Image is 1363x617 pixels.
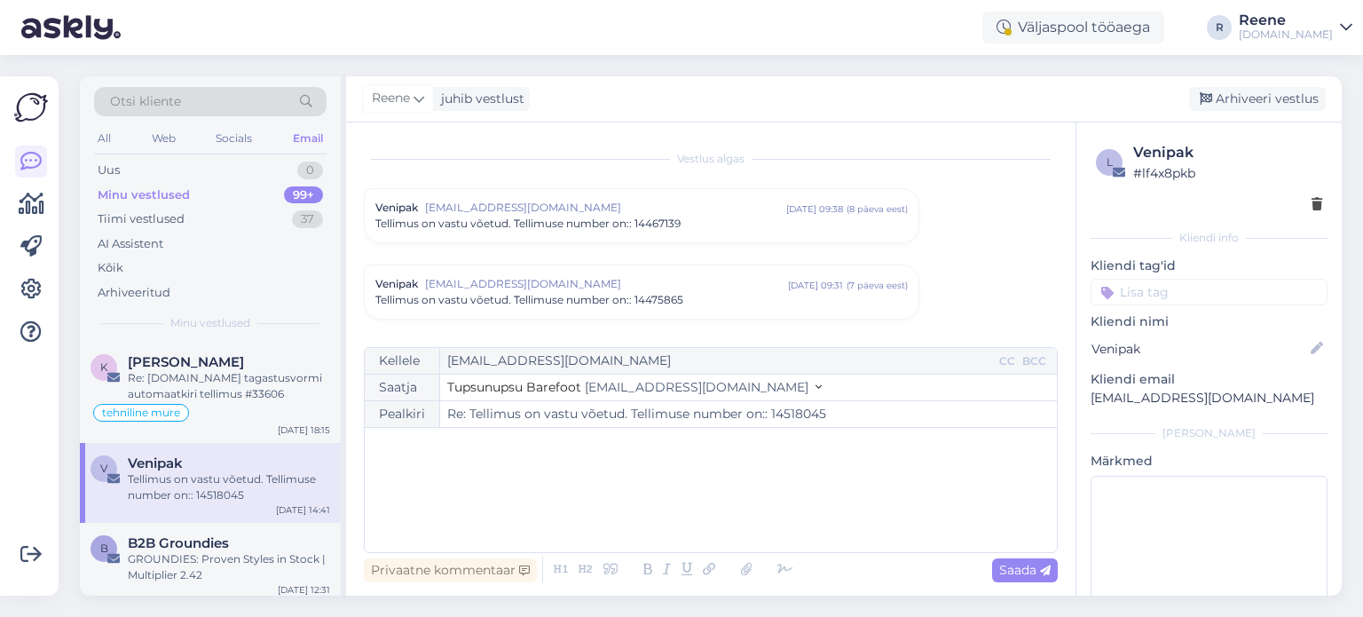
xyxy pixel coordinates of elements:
div: juhib vestlust [434,90,524,108]
div: Arhiveeri vestlus [1189,87,1326,111]
div: Kõik [98,259,123,277]
span: [EMAIL_ADDRESS][DOMAIN_NAME] [425,200,786,216]
div: Web [148,127,179,150]
span: [EMAIL_ADDRESS][DOMAIN_NAME] [425,276,788,292]
p: [EMAIL_ADDRESS][DOMAIN_NAME] [1091,389,1328,407]
div: [DATE] 14:41 [276,503,330,517]
div: Socials [212,127,256,150]
span: Minu vestlused [170,315,250,331]
button: Tupsunupsu Barefoot [EMAIL_ADDRESS][DOMAIN_NAME] [447,378,822,397]
span: Tellimus on vastu võetud. Tellimuse number on:: 14467139 [375,216,681,232]
div: [PERSON_NAME] [1091,425,1328,441]
div: 0 [297,162,323,179]
span: B2B Groundies [128,535,229,551]
div: Tellimus on vastu võetud. Tellimuse number on:: 14518045 [128,471,330,503]
span: l [1107,155,1113,169]
span: [EMAIL_ADDRESS][DOMAIN_NAME] [585,379,808,395]
div: [DATE] 18:15 [278,423,330,437]
span: Venipak [128,455,183,471]
div: Uus [98,162,120,179]
div: BCC [1019,353,1050,369]
span: tehniline mure [102,407,180,418]
div: All [94,127,114,150]
div: AI Assistent [98,235,163,253]
div: CC [996,353,1019,369]
div: Venipak [1133,142,1322,163]
span: K [100,360,108,374]
p: Kliendi tag'id [1091,257,1328,275]
div: GROUNDIES: Proven Styles in Stock | Multiplier 2.42 [128,551,330,583]
span: Kadri Heinväli [128,354,244,370]
div: Vestlus algas [364,151,1058,167]
div: Privaatne kommentaar [364,558,537,582]
div: R [1207,15,1232,40]
div: [DOMAIN_NAME] [1239,28,1333,42]
div: Kellele [365,348,440,374]
div: ( 7 päeva eest ) [847,279,908,292]
div: Pealkiri [365,401,440,427]
div: Väljaspool tööaega [982,12,1164,44]
span: Venipak [375,276,418,292]
span: Reene [372,89,410,108]
p: Kliendi email [1091,370,1328,389]
span: Otsi kliente [110,92,181,111]
span: B [100,542,108,555]
div: Tiimi vestlused [98,210,185,228]
div: # lf4x8pkb [1133,163,1322,183]
input: Write subject here... [440,401,1057,427]
div: ( 8 päeva eest ) [847,202,908,216]
p: Kliendi nimi [1091,312,1328,331]
input: Lisa nimi [1091,339,1307,359]
span: V [100,462,107,475]
div: Email [289,127,327,150]
p: Märkmed [1091,452,1328,471]
div: [DATE] 09:31 [788,279,843,292]
span: Saada [999,562,1051,578]
img: Askly Logo [14,91,48,124]
div: Saatja [365,375,440,400]
div: Re: [DOMAIN_NAME] tagastusvormi automaatkiri tellimus #33606 [128,370,330,402]
div: Reene [1239,13,1333,28]
input: Lisa tag [1091,279,1328,305]
span: Tupsunupsu Barefoot [447,379,581,395]
span: Tellimus on vastu võetud. Tellimuse number on:: 14475865 [375,292,683,308]
div: Arhiveeritud [98,284,170,302]
span: Venipak [375,200,418,216]
div: Minu vestlused [98,186,190,204]
a: Reene[DOMAIN_NAME] [1239,13,1352,42]
div: 37 [292,210,323,228]
input: Recepient... [440,348,996,374]
div: [DATE] 12:31 [278,583,330,597]
div: [DATE] 09:38 [786,202,843,216]
div: 99+ [284,186,323,204]
div: Kliendi info [1091,230,1328,246]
